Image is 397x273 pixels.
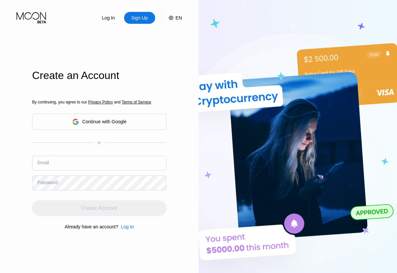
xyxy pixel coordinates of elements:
[82,119,127,124] div: Continue with Google
[32,100,166,104] div: By continuing, you agree to our
[121,224,134,229] div: Log In
[32,114,166,130] div: Continue with Google
[37,160,49,165] div: Email
[131,15,149,21] div: Sign Up
[93,12,124,24] div: Log In
[176,15,182,20] div: EN
[98,140,101,145] div: or
[122,100,151,104] span: Terms of Service
[113,100,122,104] span: and
[32,69,166,82] div: Create an Account
[124,12,155,24] div: Sign Up
[65,224,118,229] div: Already have an account?
[37,180,58,185] div: Password
[162,12,182,24] div: EN
[88,100,113,104] span: Privacy Policy
[101,15,115,21] div: Log In
[118,224,134,229] div: Log In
